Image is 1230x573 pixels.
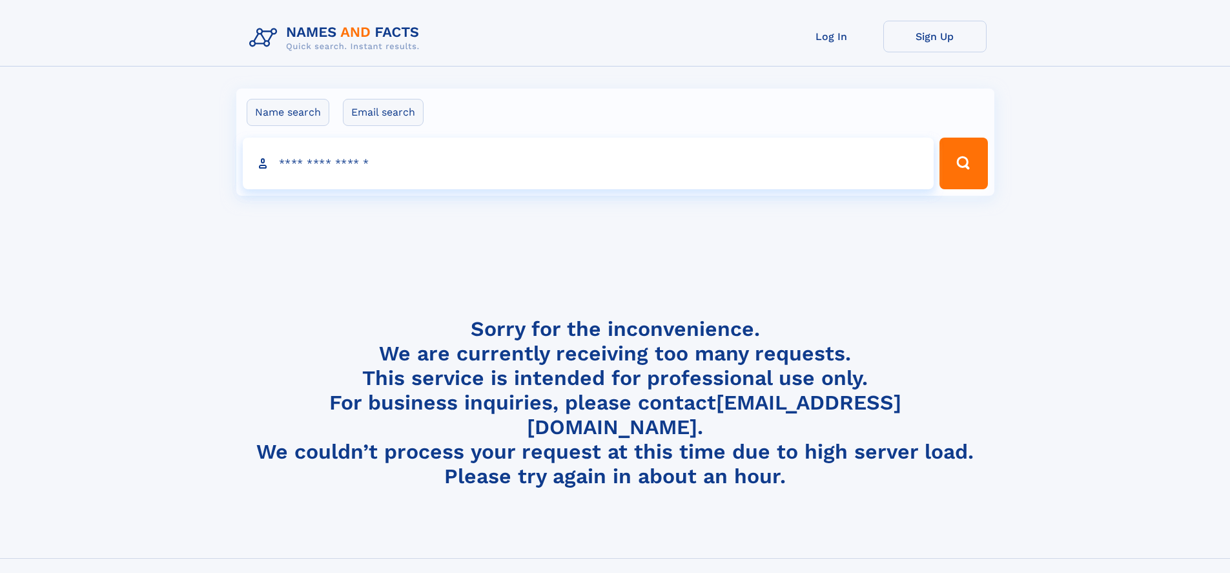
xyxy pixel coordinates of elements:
[343,99,424,126] label: Email search
[883,21,987,52] a: Sign Up
[780,21,883,52] a: Log In
[247,99,329,126] label: Name search
[939,138,987,189] button: Search Button
[527,390,901,439] a: [EMAIL_ADDRESS][DOMAIN_NAME]
[244,21,430,56] img: Logo Names and Facts
[244,317,987,489] h4: Sorry for the inconvenience. We are currently receiving too many requests. This service is intend...
[243,138,934,189] input: search input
